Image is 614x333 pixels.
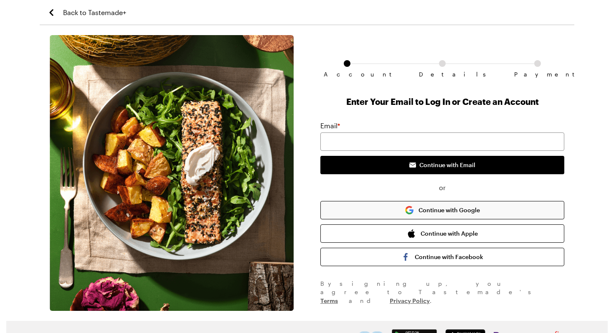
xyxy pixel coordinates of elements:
[320,224,564,243] button: Continue with Apple
[419,161,475,169] span: Continue with Email
[63,8,126,18] span: Back to Tastemade+
[320,201,564,219] button: Continue with Google
[320,183,564,193] span: or
[320,60,564,71] ol: Subscription checkout form navigation
[320,121,340,131] label: Email
[320,296,338,304] a: Terms
[419,71,466,78] span: Details
[320,248,564,266] button: Continue with Facebook
[320,156,564,174] button: Continue with Email
[390,296,430,304] a: Privacy Policy
[320,96,564,107] h1: Enter Your Email to Log In or Create an Account
[324,71,370,78] span: Account
[514,71,561,78] span: Payment
[320,280,564,305] div: By signing up , you agree to Tastemade's and .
